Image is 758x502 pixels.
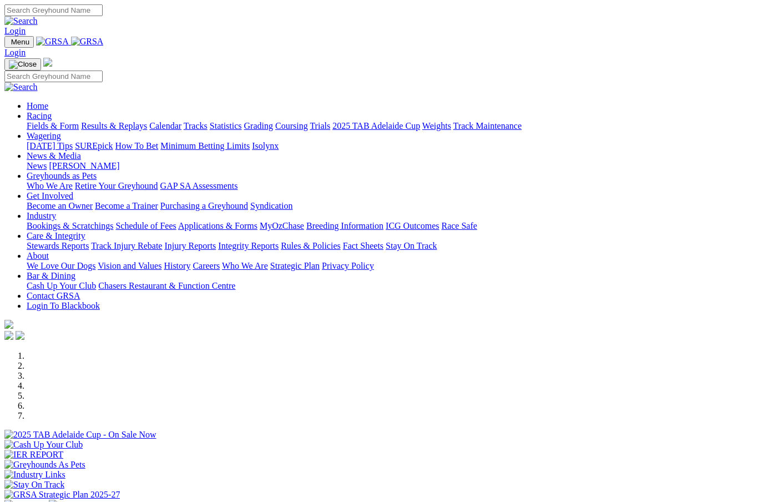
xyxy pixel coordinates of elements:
[244,121,273,130] a: Grading
[310,121,330,130] a: Trials
[4,82,38,92] img: Search
[164,241,216,250] a: Injury Reports
[4,26,26,36] a: Login
[98,261,161,270] a: Vision and Values
[149,121,181,130] a: Calendar
[81,121,147,130] a: Results & Replays
[27,281,96,290] a: Cash Up Your Club
[27,101,48,111] a: Home
[193,261,220,270] a: Careers
[27,191,73,200] a: Get Involved
[27,181,73,190] a: Who We Are
[27,271,75,280] a: Bar & Dining
[75,141,113,150] a: SUREpick
[250,201,292,210] a: Syndication
[27,181,754,191] div: Greyhounds as Pets
[453,121,522,130] a: Track Maintenance
[27,241,754,251] div: Care & Integrity
[27,251,49,260] a: About
[27,161,47,170] a: News
[306,221,383,230] a: Breeding Information
[27,301,100,310] a: Login To Blackbook
[270,261,320,270] a: Strategic Plan
[4,450,63,460] img: IER REPORT
[49,161,119,170] a: [PERSON_NAME]
[222,261,268,270] a: Who We Are
[98,281,235,290] a: Chasers Restaurant & Function Centre
[4,36,34,48] button: Toggle navigation
[422,121,451,130] a: Weights
[27,281,754,291] div: Bar & Dining
[27,221,113,230] a: Bookings & Scratchings
[27,261,754,271] div: About
[11,38,29,46] span: Menu
[210,121,242,130] a: Statistics
[4,48,26,57] a: Login
[115,141,159,150] a: How To Bet
[4,16,38,26] img: Search
[27,211,56,220] a: Industry
[36,37,69,47] img: GRSA
[115,221,176,230] a: Schedule of Fees
[27,141,73,150] a: [DATE] Tips
[71,37,104,47] img: GRSA
[4,470,65,480] img: Industry Links
[386,241,437,250] a: Stay On Track
[43,58,52,67] img: logo-grsa-white.png
[27,141,754,151] div: Wagering
[16,331,24,340] img: twitter.svg
[281,241,341,250] a: Rules & Policies
[27,231,85,240] a: Care & Integrity
[160,141,250,150] a: Minimum Betting Limits
[4,440,83,450] img: Cash Up Your Club
[218,241,279,250] a: Integrity Reports
[332,121,420,130] a: 2025 TAB Adelaide Cup
[252,141,279,150] a: Isolynx
[178,221,257,230] a: Applications & Forms
[27,201,754,211] div: Get Involved
[441,221,477,230] a: Race Safe
[4,331,13,340] img: facebook.svg
[27,171,97,180] a: Greyhounds as Pets
[275,121,308,130] a: Coursing
[4,71,103,82] input: Search
[164,261,190,270] a: History
[27,201,93,210] a: Become an Owner
[4,320,13,329] img: logo-grsa-white.png
[4,490,120,500] img: GRSA Strategic Plan 2025-27
[75,181,158,190] a: Retire Your Greyhound
[184,121,208,130] a: Tracks
[160,201,248,210] a: Purchasing a Greyhound
[322,261,374,270] a: Privacy Policy
[27,291,80,300] a: Contact GRSA
[27,151,81,160] a: News & Media
[27,131,61,140] a: Wagering
[4,480,64,490] img: Stay On Track
[27,261,95,270] a: We Love Our Dogs
[343,241,383,250] a: Fact Sheets
[95,201,158,210] a: Become a Trainer
[160,181,238,190] a: GAP SA Assessments
[27,121,79,130] a: Fields & Form
[27,161,754,171] div: News & Media
[386,221,439,230] a: ICG Outcomes
[91,241,162,250] a: Track Injury Rebate
[9,60,37,69] img: Close
[4,460,85,470] img: Greyhounds As Pets
[4,4,103,16] input: Search
[4,58,41,71] button: Toggle navigation
[27,121,754,131] div: Racing
[27,111,52,121] a: Racing
[260,221,304,230] a: MyOzChase
[27,221,754,231] div: Industry
[27,241,89,250] a: Stewards Reports
[4,430,156,440] img: 2025 TAB Adelaide Cup - On Sale Now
